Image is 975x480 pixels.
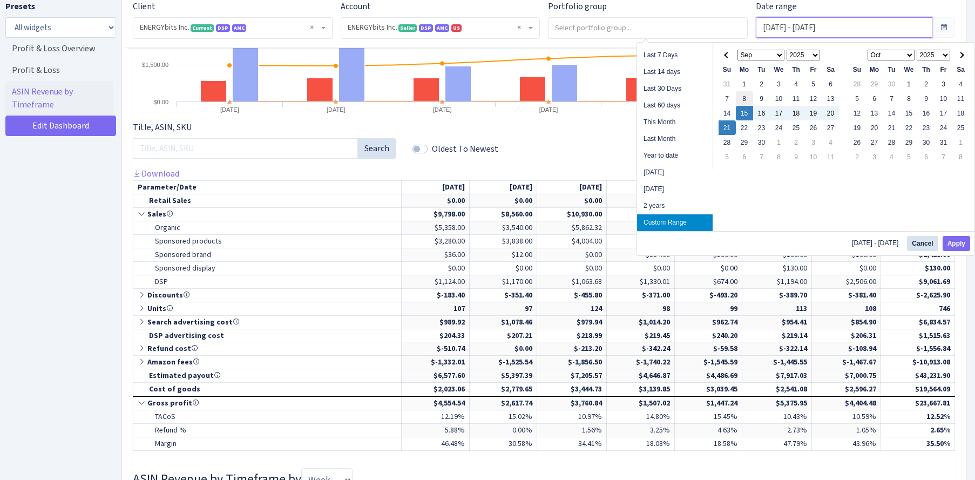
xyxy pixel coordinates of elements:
[402,315,470,329] td: $989.92
[742,437,812,451] td: 47.79%
[537,194,607,207] td: $0.00
[811,410,881,424] td: 10.59%
[849,62,866,77] th: Su
[900,77,918,91] td: 1
[419,24,433,32] span: DSP
[770,77,788,91] td: 3
[674,356,742,369] td: $-1,545.59
[153,99,168,105] text: $0.00
[537,234,607,248] td: $4,004.00
[881,410,955,424] td: 12.52%
[881,369,955,383] td: $43,231.90
[142,62,168,68] text: $1,500.00
[811,424,881,437] td: 1.05%
[133,275,402,288] td: DSP
[811,302,881,315] td: 108
[674,396,742,410] td: $1,447.24
[918,62,935,77] th: Th
[469,383,537,396] td: $2,779.65
[770,120,788,135] td: 24
[537,207,607,221] td: $10,930.00
[579,182,602,192] span: [DATE]
[469,437,537,451] td: 30.58%
[952,120,970,135] td: 25
[402,437,470,451] td: 46.48%
[742,302,812,315] td: 113
[133,356,402,369] td: Amazon fees
[607,342,675,356] td: $-342.24
[674,261,742,275] td: $0.00
[469,234,537,248] td: $3,838.00
[402,383,470,396] td: $2,023.06
[469,410,537,424] td: 15.02%
[811,275,881,288] td: $2,506.00
[402,288,470,302] td: $-183.40
[510,182,532,192] span: [DATE]
[133,261,402,275] td: Sponsored display
[341,18,540,38] span: ENERGYbits Inc. <span class="badge badge-success">Seller</span><span class="badge badge-primary">...
[770,106,788,120] td: 17
[537,342,607,356] td: $-213.20
[637,147,713,164] li: Year to date
[849,120,866,135] td: 19
[852,240,903,246] span: [DATE] - [DATE]
[537,302,607,315] td: 124
[432,143,498,156] label: Oldest To Newest
[900,62,918,77] th: We
[348,22,527,33] span: ENERGYbits Inc. <span class="badge badge-success">Seller</span><span class="badge badge-primary">...
[133,410,402,424] td: TACoS
[5,38,113,59] a: Profit & Loss Overview
[811,369,881,383] td: $7,000.75
[822,150,839,164] td: 11
[811,437,881,451] td: 43.96%
[674,383,742,396] td: $3,039.45
[5,81,113,116] a: ASIN Revenue by Timeframe
[674,275,742,288] td: $674.00
[881,342,955,356] td: $-1,556.84
[849,91,866,106] td: 5
[469,329,537,342] td: $207.21
[402,248,470,261] td: $36.00
[883,135,900,150] td: 28
[674,410,742,424] td: 15.45%
[637,198,713,214] li: 2 years
[900,120,918,135] td: 22
[742,424,812,437] td: 2.73%
[805,106,822,120] td: 19
[770,135,788,150] td: 1
[607,234,675,248] td: $2,160.00
[469,342,537,356] td: $0.00
[637,214,713,231] li: Custom Range
[811,261,881,275] td: $0.00
[5,59,113,81] a: Profit & Loss
[607,207,675,221] td: $8,333.98
[822,120,839,135] td: 27
[742,396,812,410] td: $5,375.95
[788,150,805,164] td: 9
[607,261,675,275] td: $0.00
[133,234,402,248] td: Sponsored products
[742,356,812,369] td: $-1,445.55
[736,91,753,106] td: 8
[742,288,812,302] td: $-389.70
[402,396,470,410] td: $4,554.54
[133,221,402,234] td: Organic
[402,356,470,369] td: $-1,332.01
[674,315,742,329] td: $962.74
[402,275,470,288] td: $1,124.00
[918,77,935,91] td: 2
[402,221,470,234] td: $5,358.00
[133,302,402,315] td: Units
[788,91,805,106] td: 11
[753,77,770,91] td: 2
[788,106,805,120] td: 18
[537,410,607,424] td: 10.97%
[469,275,537,288] td: $1,170.00
[811,356,881,369] td: $-1,467.67
[935,150,952,164] td: 7
[881,356,955,369] td: $-10,913.08
[881,302,955,315] td: 746
[866,106,883,120] td: 13
[883,120,900,135] td: 21
[402,261,470,275] td: $0.00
